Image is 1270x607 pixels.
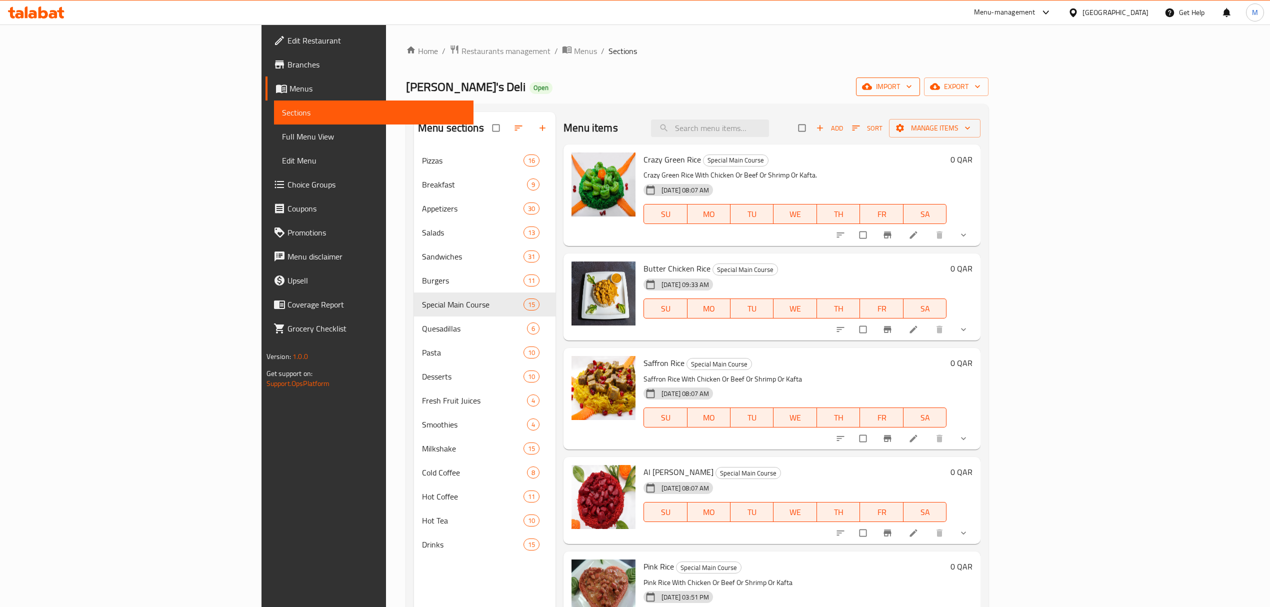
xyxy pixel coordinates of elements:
[274,124,473,148] a: Full Menu View
[676,561,741,573] div: Special Main Course
[903,502,946,522] button: SA
[817,502,860,522] button: TH
[422,346,523,358] div: Pasta
[643,464,713,479] span: Al [PERSON_NAME]
[422,514,523,526] span: Hot Tea
[643,261,710,276] span: Butter Chicken Rice
[643,407,687,427] button: SU
[813,120,845,136] span: Add item
[414,316,555,340] div: Quesadillas6
[524,276,539,285] span: 11
[907,301,942,316] span: SA
[422,250,523,262] span: Sandwiches
[414,460,555,484] div: Cold Coffee8
[422,538,523,550] div: Drinks
[715,467,781,479] div: Special Main Course
[265,52,473,76] a: Branches
[853,225,874,244] span: Select to update
[571,261,635,325] img: Butter Chicken Rice
[777,410,812,425] span: WE
[907,410,942,425] span: SA
[829,224,853,246] button: sort-choices
[265,220,473,244] a: Promotions
[571,152,635,216] img: Crazy Green Rice
[524,300,539,309] span: 15
[523,202,539,214] div: items
[414,144,555,560] nav: Menu sections
[414,172,555,196] div: Breakfast9
[422,490,523,502] span: Hot Coffee
[950,465,972,479] h6: 0 QAR
[422,154,523,166] div: Pizzas
[292,350,308,363] span: 1.0.0
[422,178,527,190] div: Breakfast
[648,505,683,519] span: SU
[422,466,527,478] div: Cold Coffee
[773,204,816,224] button: WE
[527,468,539,477] span: 8
[897,122,972,134] span: Manage items
[648,301,683,316] span: SU
[974,6,1035,18] div: Menu-management
[849,120,885,136] button: Sort
[422,322,527,334] span: Quesadillas
[734,207,769,221] span: TU
[414,436,555,460] div: Milkshake15
[523,346,539,358] div: items
[1082,7,1148,18] div: [GEOGRAPHIC_DATA]
[414,484,555,508] div: Hot Coffee11
[643,576,946,589] p: Pink Rice With Chicken Or Beef Or Shrimp Or Kafta
[422,370,523,382] span: Desserts
[524,156,539,165] span: 16
[414,244,555,268] div: Sandwiches31
[903,204,946,224] button: SA
[730,407,773,427] button: TU
[853,320,874,339] span: Select to update
[529,82,552,94] div: Open
[527,180,539,189] span: 9
[507,117,531,139] span: Sort sections
[406,44,988,57] nav: breadcrumb
[527,466,539,478] div: items
[950,152,972,166] h6: 0 QAR
[265,172,473,196] a: Choice Groups
[829,318,853,340] button: sort-choices
[734,410,769,425] span: TU
[414,220,555,244] div: Salads13
[523,442,539,454] div: items
[950,356,972,370] h6: 0 QAR
[657,280,713,289] span: [DATE] 09:33 AM
[643,559,674,574] span: Pink Rice
[422,298,523,310] div: Special Main Course
[282,130,465,142] span: Full Menu View
[527,396,539,405] span: 4
[524,204,539,213] span: 30
[903,407,946,427] button: SA
[554,45,558,57] li: /
[686,358,752,370] div: Special Main Course
[414,364,555,388] div: Desserts10
[876,224,900,246] button: Branch-specific-item
[414,148,555,172] div: Pizzas16
[648,410,683,425] span: SU
[730,298,773,318] button: TU
[657,592,713,602] span: [DATE] 03:51 PM
[687,298,730,318] button: MO
[524,228,539,237] span: 13
[648,207,683,221] span: SU
[908,528,920,538] a: Edit menu item
[523,298,539,310] div: items
[860,502,903,522] button: FR
[422,274,523,286] div: Burgers
[414,388,555,412] div: Fresh Fruit Juices4
[817,204,860,224] button: TH
[414,196,555,220] div: Appetizers30
[527,178,539,190] div: items
[821,207,856,221] span: TH
[777,301,812,316] span: WE
[422,202,523,214] span: Appetizers
[730,502,773,522] button: TU
[676,562,741,573] span: Special Main Course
